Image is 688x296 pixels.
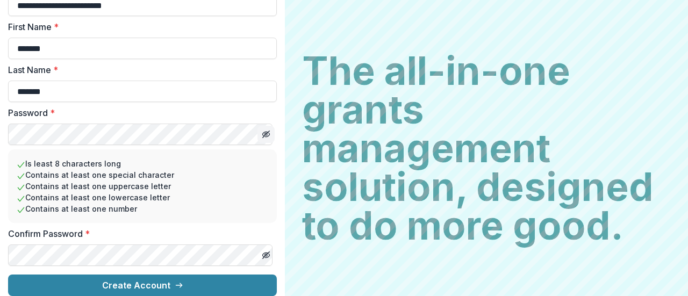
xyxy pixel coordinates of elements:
li: Contains at least one lowercase letter [17,192,268,203]
label: Password [8,106,270,119]
label: Confirm Password [8,227,270,240]
label: First Name [8,20,270,33]
li: Contains at least one uppercase letter [17,181,268,192]
button: Toggle password visibility [257,247,275,264]
label: Last Name [8,63,270,76]
li: Is least 8 characters long [17,158,268,169]
li: Contains at least one special character [17,169,268,181]
button: Create Account [8,275,277,296]
li: Contains at least one number [17,203,268,214]
button: Toggle password visibility [257,126,275,143]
